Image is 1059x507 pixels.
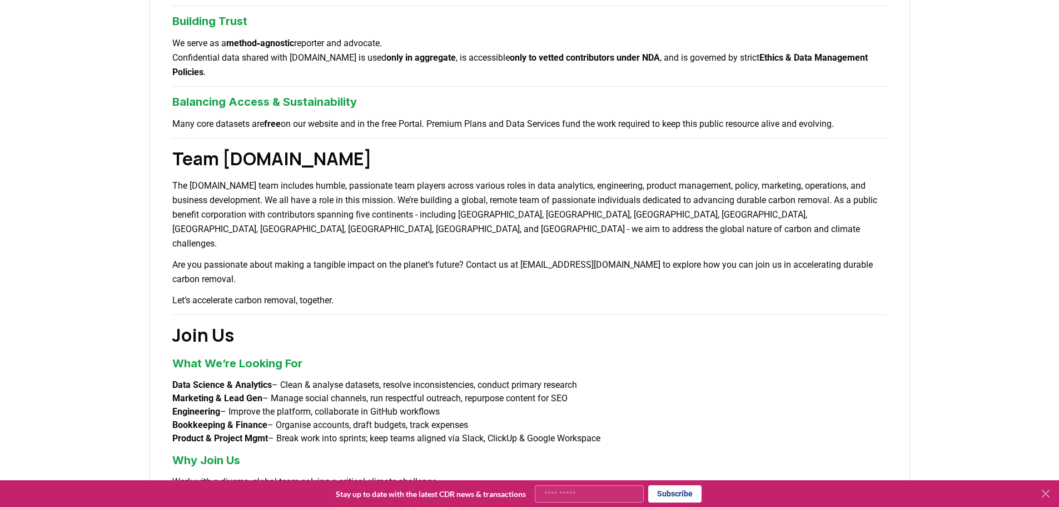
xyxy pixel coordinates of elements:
[172,145,887,172] h2: Team [DOMAIN_NAME]
[172,36,887,80] p: We serve as a reporter and advocate. Confidential data shared with [DOMAIN_NAME] is used , is acc...
[172,452,887,469] h3: Why Join Us
[172,93,887,110] h3: Balancing Access & Sustainability
[172,258,887,287] p: Are you passionate about making a tangible impact on the planet’s future? Contact us at [EMAIL_AD...
[172,378,887,392] li: – Clean & analyse datasets, resolve inconsistencies, conduct primary research
[172,52,868,77] strong: Ethics & Data Management Policies
[172,355,887,372] h3: What We’re Looking For
[172,117,887,131] p: Many core datasets are on our website and in the free Portal. Premium Plans and Data Services fun...
[172,13,887,29] h3: Building Trust
[172,322,887,348] h2: Join Us
[172,392,887,405] li: – Manage social channels, run respectful outreach, repurpose content for SEO
[172,293,887,308] p: Let’s accelerate carbon removal, together.
[172,179,887,251] p: The [DOMAIN_NAME] team includes humble, passionate team players across various roles in data anal...
[386,52,456,63] strong: only in aggregate
[172,475,887,489] li: Work with a diverse, global team solving a critical climate challenge.
[172,405,887,419] li: – Improve the platform, collaborate in GitHub workflows
[172,380,272,390] strong: Data Science & Analytics
[172,432,887,445] li: – Break work into sprints; keep teams aligned via Slack, ClickUp & Google Workspace
[172,419,887,432] li: – Organise accounts, draft budgets, track expenses
[510,52,660,63] strong: only to vetted contributors under NDA
[172,406,220,417] strong: Engineering
[172,433,268,444] strong: Product & Project Mgmt
[172,393,262,403] strong: Marketing & Lead Gen
[264,119,281,129] strong: free
[172,420,267,430] strong: Bookkeeping & Finance
[226,38,295,48] strong: method‑agnostic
